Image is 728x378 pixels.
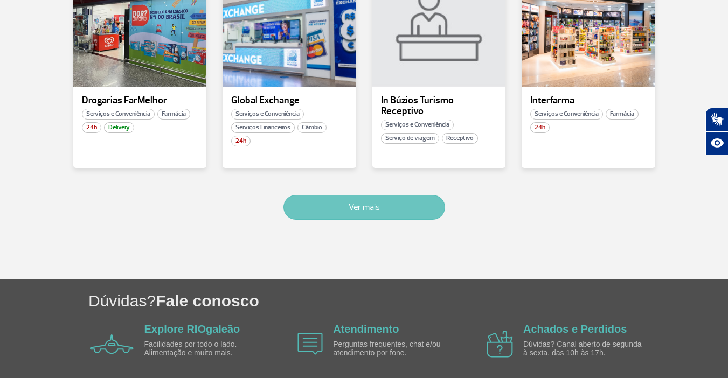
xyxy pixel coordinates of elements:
p: Facilidades por todo o lado. Alimentação e muito mais. [144,340,268,357]
a: Explore RIOgaleão [144,323,240,335]
span: Farmácia [606,109,639,120]
img: airplane icon [487,331,513,358]
span: 24h [231,136,251,146]
span: Fale conosco [156,292,259,310]
h1: Dúvidas? [88,290,728,312]
p: Interfarma [530,95,647,106]
p: Drogarias FarMelhor [82,95,198,106]
p: Perguntas frequentes, chat e/ou atendimento por fone. [333,340,457,357]
span: Serviços e Conveniência [231,109,304,120]
span: Serviço de viagem [381,133,439,144]
div: Plugin de acessibilidade da Hand Talk. [705,108,728,155]
button: Abrir tradutor de língua de sinais. [705,108,728,131]
p: In Búzios Turismo Receptivo [381,95,497,117]
a: Atendimento [333,323,399,335]
span: 24h [82,122,101,133]
span: Serviços e Conveniência [381,120,454,130]
button: Ver mais [283,195,445,220]
span: Serviços Financeiros [231,122,295,133]
span: Serviços e Conveniência [82,109,155,120]
p: Dúvidas? Canal aberto de segunda à sexta, das 10h às 17h. [523,340,647,357]
span: Serviços e Conveniência [530,109,603,120]
span: Delivery [104,122,134,133]
span: 24h [530,122,550,133]
span: Farmácia [157,109,190,120]
span: Câmbio [297,122,327,133]
p: Global Exchange [231,95,348,106]
span: Receptivo [442,133,478,144]
img: airplane icon [90,334,134,354]
button: Abrir recursos assistivos. [705,131,728,155]
img: airplane icon [297,333,323,355]
a: Achados e Perdidos [523,323,627,335]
